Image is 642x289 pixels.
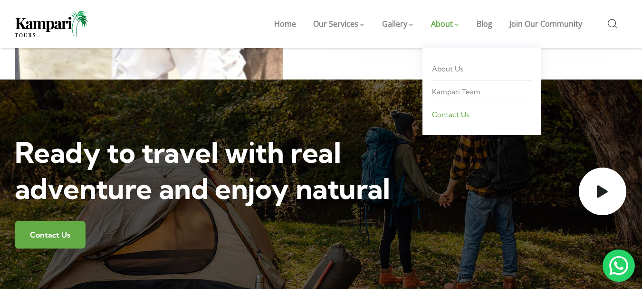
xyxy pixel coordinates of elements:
a: Contact Us [432,106,532,123]
span: About [431,19,453,29]
span: Gallery [382,19,407,29]
span: Blog [477,19,492,29]
span: Home [274,19,296,29]
h2: Ready to travel with real adventure and enjoy natural [15,134,440,207]
img: Home [15,11,88,37]
a: Kampari Team [432,83,532,100]
div: 'Chat [603,249,635,282]
span: Our Services [313,19,358,29]
span: Join Our Community [509,19,582,29]
span: Contact Us [432,110,469,119]
a: About Us [432,60,532,78]
span: About Us [432,64,463,73]
span: Kampari Team [432,87,480,96]
a: Contact Us [15,221,86,249]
